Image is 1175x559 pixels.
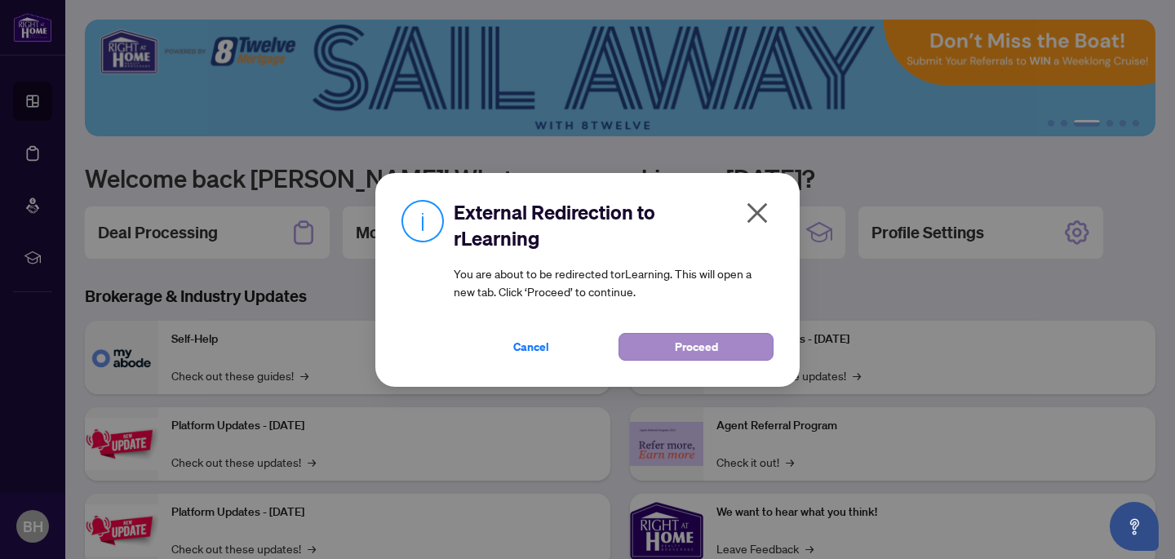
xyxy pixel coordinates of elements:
span: Proceed [675,334,718,360]
button: Proceed [619,333,774,361]
span: Cancel [513,334,549,360]
button: Cancel [454,333,609,361]
button: Open asap [1110,502,1159,551]
span: close [744,200,770,226]
div: You are about to be redirected to rLearning . This will open a new tab. Click ‘Proceed’ to continue. [454,199,774,361]
img: Info Icon [401,199,444,242]
h2: External Redirection to rLearning [454,199,774,251]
